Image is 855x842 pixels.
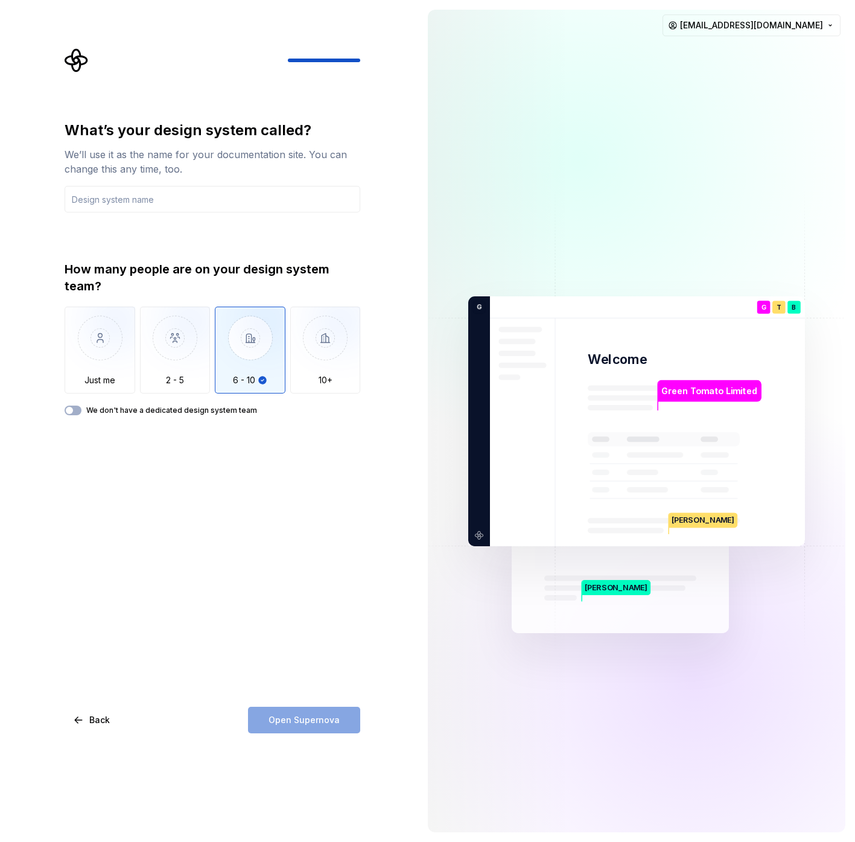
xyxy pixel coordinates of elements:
[65,261,360,295] div: How many people are on your design system team?
[772,301,786,314] div: T
[663,14,841,36] button: [EMAIL_ADDRESS][DOMAIN_NAME]
[86,406,257,415] label: We don't have a dedicated design system team
[787,301,801,314] div: B
[65,121,360,140] div: What’s your design system called?
[588,351,647,368] p: Welcome
[65,186,360,212] input: Design system name
[472,301,482,312] p: G
[89,714,110,726] span: Back
[669,512,737,528] p: [PERSON_NAME]
[65,48,89,72] svg: Supernova Logo
[65,147,360,176] div: We’ll use it as the name for your documentation site. You can change this any time, too.
[680,19,823,31] span: [EMAIL_ADDRESS][DOMAIN_NAME]
[65,707,120,733] button: Back
[661,384,757,397] p: Green Tomato Limited
[761,304,766,310] p: G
